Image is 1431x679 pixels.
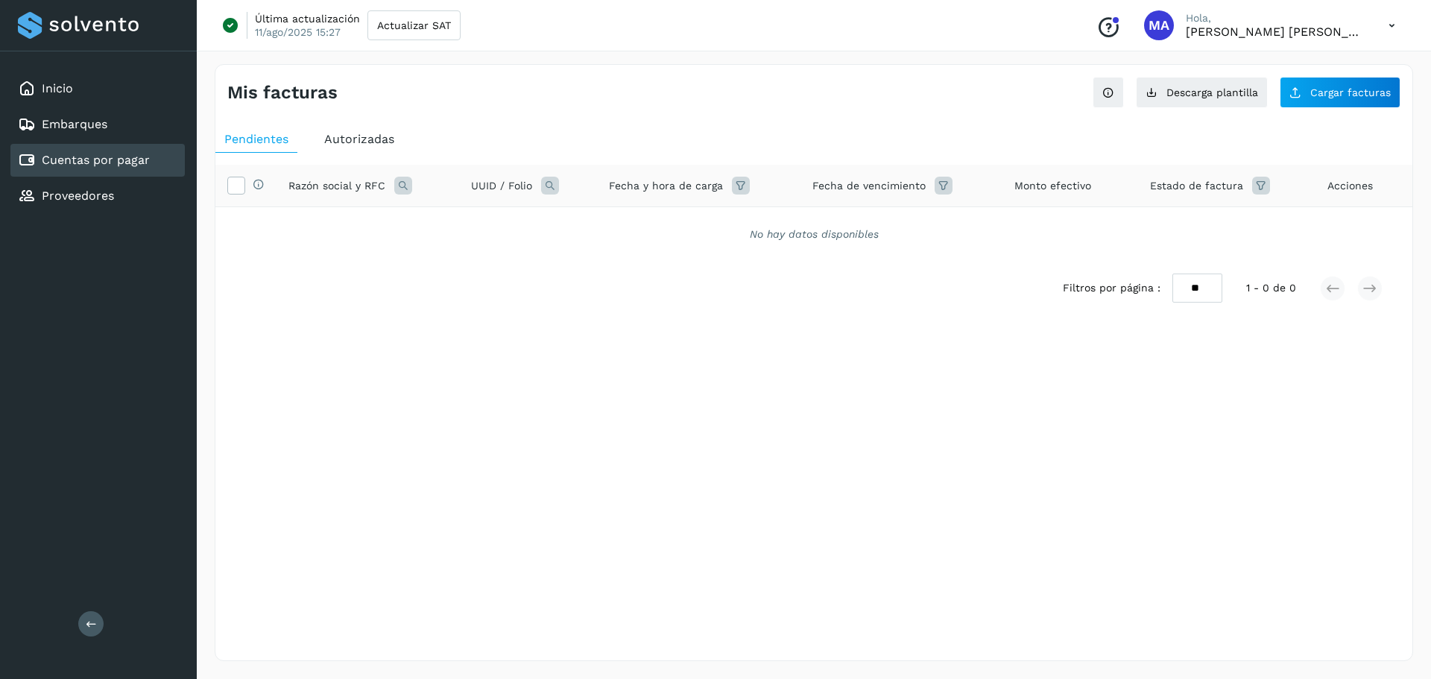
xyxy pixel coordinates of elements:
[812,178,926,194] span: Fecha de vencimiento
[609,178,723,194] span: Fecha y hora de carga
[324,132,394,146] span: Autorizadas
[227,82,338,104] h4: Mis facturas
[1186,25,1365,39] p: Mario Alvaro Perez
[1186,12,1365,25] p: Hola,
[1063,280,1160,296] span: Filtros por página :
[1327,178,1373,194] span: Acciones
[42,117,107,131] a: Embarques
[367,10,461,40] button: Actualizar SAT
[255,12,360,25] p: Última actualización
[235,227,1393,242] div: No hay datos disponibles
[42,81,73,95] a: Inicio
[471,178,532,194] span: UUID / Folio
[10,180,185,212] div: Proveedores
[1310,87,1391,98] span: Cargar facturas
[10,144,185,177] div: Cuentas por pagar
[377,20,451,31] span: Actualizar SAT
[1280,77,1400,108] button: Cargar facturas
[1246,280,1296,296] span: 1 - 0 de 0
[1136,77,1268,108] button: Descarga plantilla
[1166,87,1258,98] span: Descarga plantilla
[1150,178,1243,194] span: Estado de factura
[42,189,114,203] a: Proveedores
[255,25,341,39] p: 11/ago/2025 15:27
[42,153,150,167] a: Cuentas por pagar
[10,108,185,141] div: Embarques
[1014,178,1091,194] span: Monto efectivo
[10,72,185,105] div: Inicio
[224,132,288,146] span: Pendientes
[288,178,385,194] span: Razón social y RFC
